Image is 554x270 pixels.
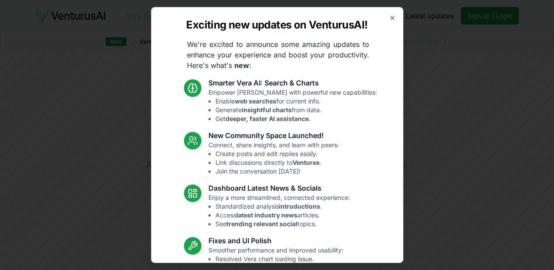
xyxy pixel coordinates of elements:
[215,202,350,211] li: Standardized analysis .
[215,114,377,123] li: Get .
[293,159,320,166] strong: Ventures
[208,141,339,176] p: Connect, share insights, and learn with peers:
[236,211,297,219] strong: latest industry news
[226,115,309,122] strong: deeper, faster AI assistance
[215,106,377,114] li: Generate from data.
[208,235,343,246] h3: Fixes and UI Polish
[208,78,377,88] h3: Smarter Vera AI: Search & Charts
[215,158,339,167] li: Link discussions directly to .
[215,149,339,158] li: Create posts and edit replies easily.
[235,97,276,105] strong: web searches
[186,18,367,32] h2: Exciting new updates on VenturusAI!
[215,220,350,228] li: See topics.
[234,61,249,70] strong: new
[208,193,350,228] p: Enjoy a more streamlined, connected experience:
[208,183,350,193] h3: Dashboard Latest News & Socials
[208,88,377,123] p: Empower [PERSON_NAME] with powerful new capabilities:
[215,97,377,106] li: Enable for current info.
[242,106,292,114] strong: insightful charts
[208,130,339,141] h3: New Community Space Launched!
[180,39,376,71] p: We're excited to announce some amazing updates to enhance your experience and boost your producti...
[215,167,339,176] li: Join the conversation [DATE]!
[279,202,320,210] strong: introductions
[226,220,297,227] strong: trending relevant social
[215,255,343,263] li: Resolved Vera chart loading issue.
[215,211,350,220] li: Access articles.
